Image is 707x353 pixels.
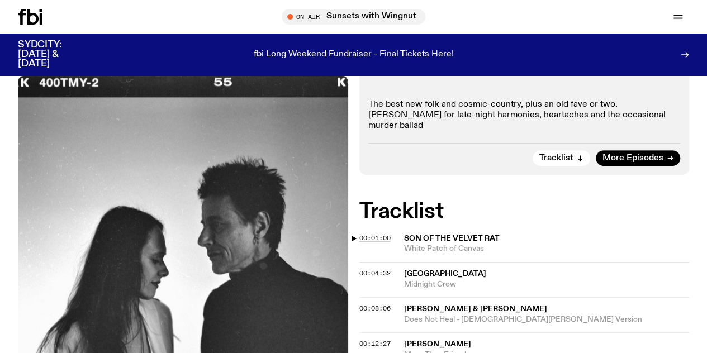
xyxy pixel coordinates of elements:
a: More Episodes [596,150,680,166]
button: 00:01:00 [359,235,391,241]
span: White Patch of Canvas [404,244,690,254]
span: 00:08:06 [359,304,391,313]
span: 00:01:00 [359,233,391,242]
span: Tracklist [539,154,573,163]
h3: SYDCITY: [DATE] & [DATE] [18,40,89,69]
button: On AirSunsets with Wingnut [282,9,425,25]
span: Does Not Heal - [DEMOGRAPHIC_DATA][PERSON_NAME] Version [404,314,690,325]
span: 00:04:32 [359,269,391,278]
button: 00:12:27 [359,341,391,347]
span: [PERSON_NAME] & [PERSON_NAME] [404,305,547,313]
span: 00:12:27 [359,339,391,348]
span: Midnight Crow [404,279,690,290]
span: [PERSON_NAME] [404,340,471,348]
button: Tracklist [533,150,590,166]
h2: Tracklist [359,202,690,222]
span: More Episodes [602,154,663,163]
p: fbi Long Weekend Fundraiser - Final Tickets Here! [254,50,454,60]
span: Son Of the Velvet Rat [404,235,500,242]
span: [GEOGRAPHIC_DATA] [404,270,486,278]
button: 00:04:32 [359,270,391,276]
p: The best new folk and cosmic-country, plus an old fave or two. [PERSON_NAME] for late-night harmo... [368,99,681,132]
button: 00:08:06 [359,306,391,312]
